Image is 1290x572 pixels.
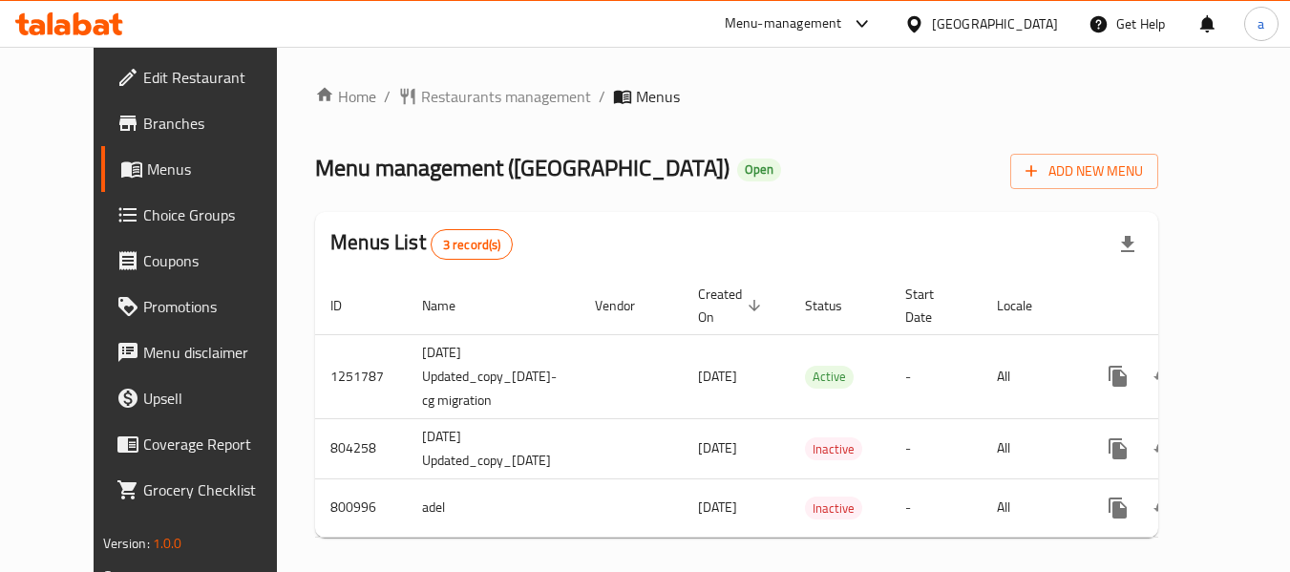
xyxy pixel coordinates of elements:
span: Menus [147,158,294,180]
a: Menus [101,146,309,192]
div: Menu-management [725,12,842,35]
span: Status [805,294,867,317]
span: [DATE] [698,495,737,519]
a: Choice Groups [101,192,309,238]
span: Inactive [805,438,862,460]
button: Change Status [1141,426,1187,472]
td: All [982,478,1080,537]
td: - [890,478,982,537]
h2: Menus List [330,228,513,260]
span: Open [737,161,781,178]
a: Coverage Report [101,421,309,467]
span: Locale [997,294,1057,317]
div: Inactive [805,497,862,519]
td: 800996 [315,478,407,537]
button: more [1095,353,1141,399]
div: Export file [1105,222,1151,267]
span: ID [330,294,367,317]
li: / [599,85,605,108]
a: Restaurants management [398,85,591,108]
span: Grocery Checklist [143,478,294,501]
span: Menus [636,85,680,108]
td: 1251787 [315,334,407,418]
span: 1.0.0 [153,531,182,556]
span: [DATE] [698,435,737,460]
nav: breadcrumb [315,85,1158,108]
span: Active [805,366,854,388]
span: Restaurants management [421,85,591,108]
span: Coupons [143,249,294,272]
div: [GEOGRAPHIC_DATA] [932,13,1058,34]
span: Menu disclaimer [143,341,294,364]
button: more [1095,485,1141,531]
a: Branches [101,100,309,146]
a: Coupons [101,238,309,284]
button: Change Status [1141,353,1187,399]
span: Created On [698,283,767,328]
span: Choice Groups [143,203,294,226]
span: Edit Restaurant [143,66,294,89]
span: Coverage Report [143,433,294,455]
a: Home [315,85,376,108]
span: [DATE] [698,364,737,389]
td: adel [407,478,580,537]
button: Change Status [1141,485,1187,531]
div: Active [805,366,854,389]
a: Grocery Checklist [101,467,309,513]
span: Menu management ( [GEOGRAPHIC_DATA] ) [315,146,730,189]
button: more [1095,426,1141,472]
td: 804258 [315,418,407,478]
span: Upsell [143,387,294,410]
li: / [384,85,391,108]
td: [DATE] Updated_copy_[DATE]-cg migration [407,334,580,418]
span: Inactive [805,498,862,519]
div: Inactive [805,437,862,460]
span: Promotions [143,295,294,318]
span: Vendor [595,294,660,317]
a: Edit Restaurant [101,54,309,100]
a: Menu disclaimer [101,329,309,375]
a: Upsell [101,375,309,421]
button: Add New Menu [1010,154,1158,189]
span: Version: [103,531,150,556]
td: [DATE] Updated_copy_[DATE] [407,418,580,478]
td: All [982,334,1080,418]
td: All [982,418,1080,478]
span: Start Date [905,283,959,328]
a: Promotions [101,284,309,329]
span: a [1258,13,1264,34]
span: Branches [143,112,294,135]
td: - [890,418,982,478]
td: - [890,334,982,418]
div: Total records count [431,229,514,260]
span: Add New Menu [1026,159,1143,183]
span: 3 record(s) [432,236,513,254]
span: Name [422,294,480,317]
